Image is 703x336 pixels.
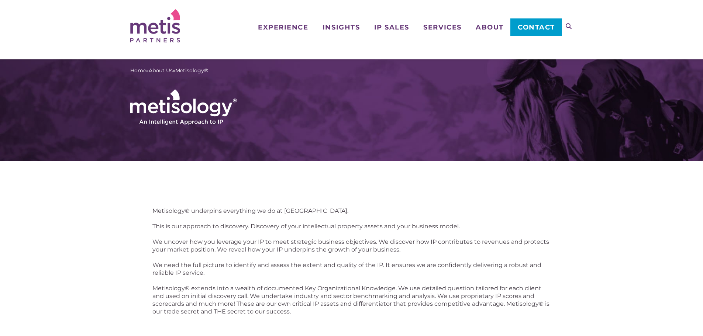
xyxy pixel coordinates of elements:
a: About Us [149,67,173,75]
a: Home [130,67,146,75]
p: Metisology® extends into a wealth of documented Key Organizational Knowledge. We use detailed que... [152,284,551,315]
span: Insights [323,24,360,31]
p: This is our approach to discovery. Discovery of your intellectual property assets and your busine... [152,222,551,230]
p: Metisology® underpins everything we do at [GEOGRAPHIC_DATA]. [152,207,551,215]
span: » » [130,67,208,75]
span: Contact [518,24,555,31]
span: Services [423,24,461,31]
span: IP Sales [374,24,409,31]
a: Contact [510,18,562,36]
p: We uncover how you leverage your IP to meet strategic business objectives. We discover how IP con... [152,238,551,253]
span: About [476,24,504,31]
span: Experience [258,24,308,31]
p: We need the full picture to identify and assess the extent and quality of the IP. It ensures we a... [152,261,551,277]
img: Metis Partners [130,9,180,42]
span: Metisology® [175,67,208,75]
